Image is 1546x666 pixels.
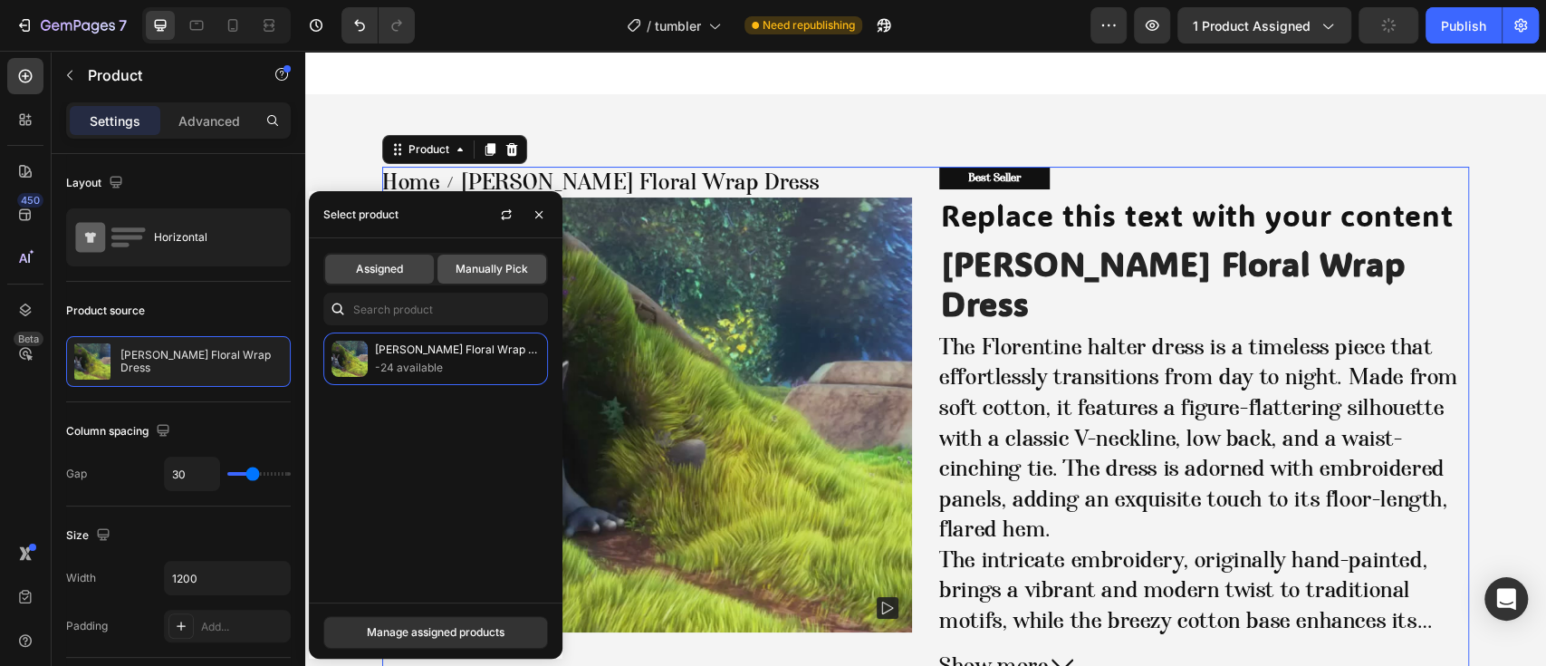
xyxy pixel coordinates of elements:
[88,64,242,86] p: Product
[634,283,1153,492] p: The Florentine halter dress is a timeless piece that effortlessly transitions from day to night. ...
[331,341,368,377] img: collections
[356,261,403,277] span: Assigned
[634,146,1164,184] div: Replace this text with your content
[120,349,283,374] p: [PERSON_NAME] Floral Wrap Dress
[165,562,290,594] input: Auto
[663,120,715,135] p: Best Seller
[66,420,174,444] div: Column spacing
[375,341,540,359] p: [PERSON_NAME] Floral Wrap Dress
[1426,7,1502,43] button: Publish
[763,17,855,34] span: Need republishing
[655,16,701,35] span: tumbler
[201,619,286,635] div: Add...
[634,600,1164,631] button: Show more
[66,524,114,548] div: Size
[14,332,43,346] div: Beta
[1177,7,1351,43] button: 1 product assigned
[1193,16,1311,35] span: 1 product assigned
[375,359,540,377] p: -24 available
[66,466,87,482] div: Gap
[17,193,43,208] div: 450
[100,91,148,107] div: Product
[66,171,127,196] div: Layout
[178,111,240,130] p: Advanced
[634,191,1164,273] h1: [PERSON_NAME] Floral Wrap Dress
[634,600,743,631] span: Show more
[74,343,110,380] img: product feature img
[154,217,264,258] div: Horizontal
[367,624,504,641] div: Manage assigned products
[90,111,140,130] p: Settings
[323,207,399,223] div: Select product
[323,616,548,649] button: Manage assigned products
[1484,577,1528,621] div: Open Intercom Messenger
[1441,16,1486,35] div: Publish
[7,7,135,43] button: 7
[165,458,219,490] input: Auto
[66,618,108,634] div: Padding
[305,51,1546,666] iframe: Design area
[66,570,96,586] div: Width
[341,7,415,43] div: Undo/Redo
[323,293,548,325] input: Search in Settings & Advanced
[456,261,528,277] span: Manually Pick
[66,303,145,319] div: Product source
[647,16,651,35] span: /
[119,14,127,36] p: 7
